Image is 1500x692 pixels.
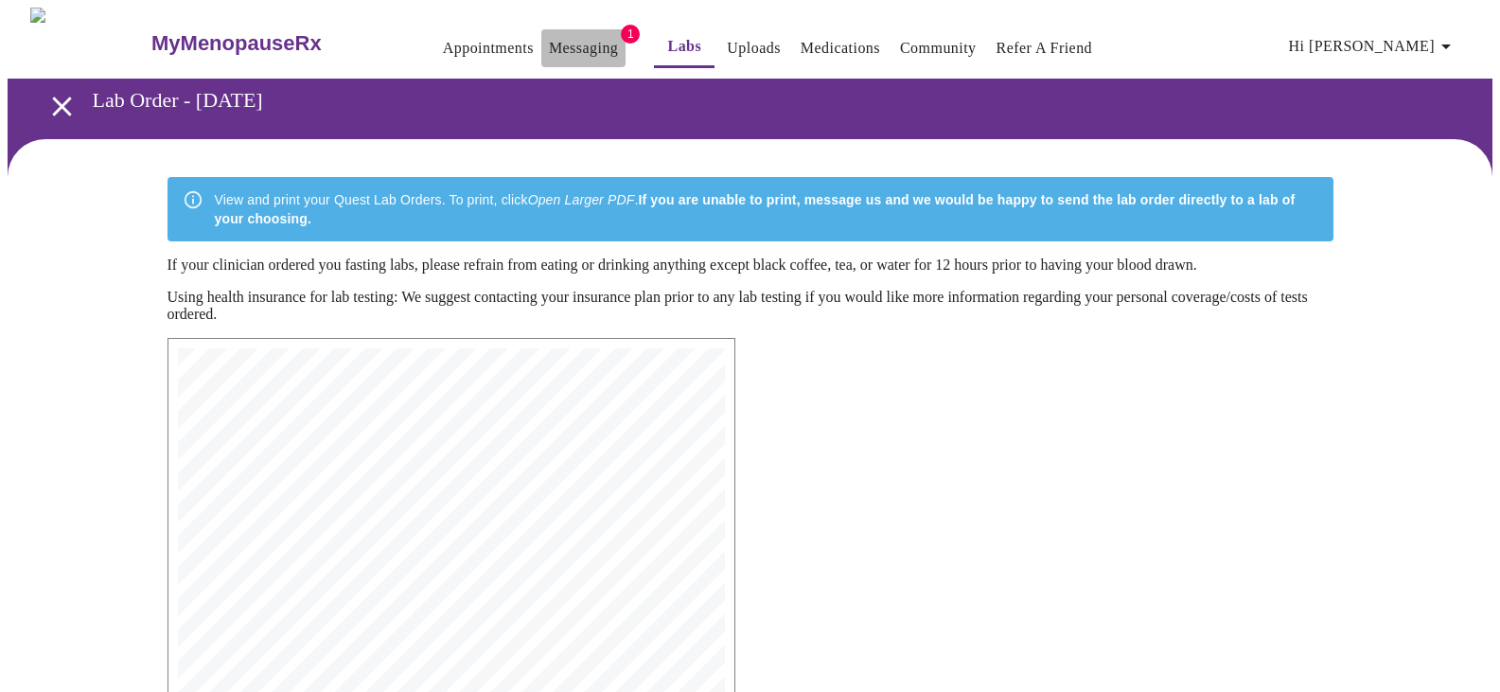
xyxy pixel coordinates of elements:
a: Medications [801,35,880,62]
button: Community [892,29,984,67]
a: Refer a Friend [997,35,1093,62]
span: [STREET_ADDRESS] [230,523,339,535]
span: 15983 [MEDICAL_DATA], Total | CPT: 84403 | Dx: N95.1, [230,679,626,690]
span: Account Number: 73929327 [230,475,394,487]
span: Insurance Bill [230,464,326,475]
em: Open Larger PDF [528,192,635,207]
span: 8313310437 [230,547,298,559]
img: MyMenopauseRx Logo [30,8,150,79]
button: Hi [PERSON_NAME] [1281,27,1465,65]
p: Using health insurance for lab testing: We suggest contacting your insurance plan prior to any la... [168,289,1333,323]
button: open drawer [34,79,90,134]
span: [PERSON_NAME] [230,511,319,523]
span: DOB: [DEMOGRAPHIC_DATA] [230,559,387,571]
span: Tests ordered: [230,667,326,679]
span: MyMenopauseRx Medical Group [230,392,414,403]
button: Messaging [541,29,626,67]
button: Refer a Friend [989,29,1101,67]
div: View and print your Quest Lab Orders. To print, click . [215,183,1318,236]
span: Order date: [DATE] [230,595,353,607]
span: Phone: [PHONE_NUMBER] [230,428,373,439]
a: MyMenopauseRx [150,10,397,77]
span: Sex: [DEMOGRAPHIC_DATA] [230,571,387,582]
span: [STREET_ADDRESS] [230,403,339,415]
a: Community [900,35,977,62]
a: Uploads [727,35,781,62]
button: Labs [654,27,715,68]
button: Appointments [435,29,541,67]
span: Ordering Physician [230,619,353,630]
button: Uploads [719,29,788,67]
a: Appointments [443,35,534,62]
h3: Lab Order - [DATE] [93,88,1395,113]
h3: MyMenopauseRx [151,31,322,56]
span: [GEOGRAPHIC_DATA] [230,416,345,427]
span: [GEOGRAPHIC_DATA][US_STATE] [230,535,414,546]
span: 1 [621,25,640,44]
span: Hi [PERSON_NAME] [1289,33,1457,60]
span: Name: [PERSON_NAME] DNP, WHNP-[GEOGRAPHIC_DATA] [230,631,550,643]
span: NPI: [US_HEALTHCARE_NPI] [230,643,394,654]
a: Messaging [549,35,618,62]
button: Medications [793,29,888,67]
span: Patient Information: [230,500,366,511]
span: Fax: [PHONE_NUMBER] [230,439,360,451]
strong: If you are unable to print, message us and we would be happy to send the lab order directly to a ... [215,192,1296,226]
a: Labs [668,33,702,60]
p: If your clinician ordered you fasting labs, please refrain from eating or drinking anything excep... [168,257,1333,274]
